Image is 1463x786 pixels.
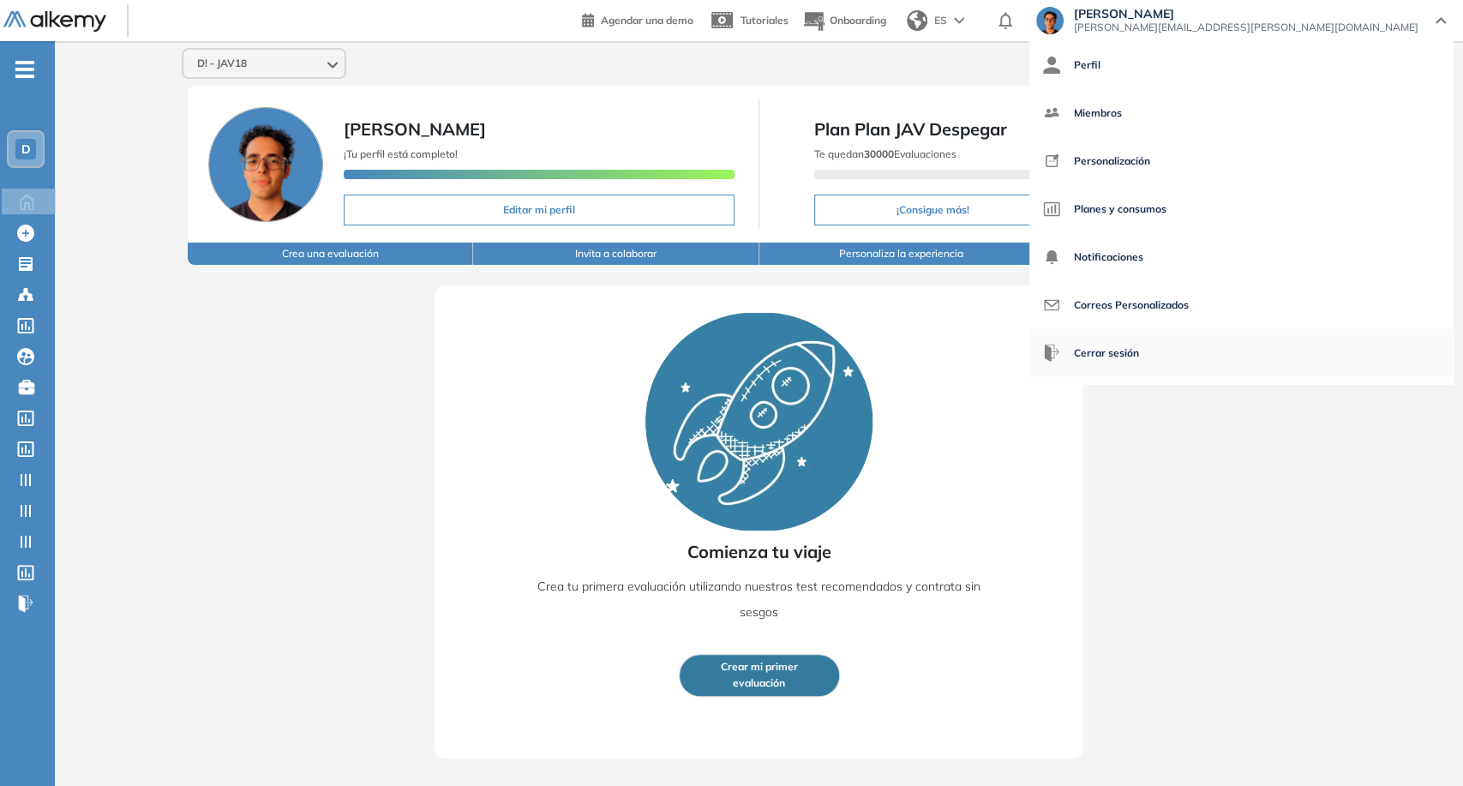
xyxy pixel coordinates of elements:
b: 30000 [864,147,894,160]
span: Tutoriales [740,14,788,27]
a: Miembros [1043,93,1439,134]
button: ¡Consigue más! [814,195,1051,225]
span: Perfil [1074,45,1100,86]
a: Agendar una demo [582,9,693,29]
img: icon [1043,201,1060,218]
button: Onboarding [802,3,886,39]
button: Crear mi primerevaluación [679,654,840,697]
img: Rocket [645,313,872,531]
span: Comienza tu viaje [687,539,831,565]
span: Cerrar sesión [1074,333,1139,374]
span: D [21,142,31,156]
img: Foto de perfil [208,107,323,222]
span: Personalización [1074,141,1150,182]
span: [PERSON_NAME][EMAIL_ADDRESS][PERSON_NAME][DOMAIN_NAME] [1074,21,1418,34]
a: Perfil [1043,45,1439,86]
span: Plan Plan JAV Despegar [814,117,1306,142]
span: [PERSON_NAME] [1074,7,1418,21]
a: Personalización [1043,141,1439,182]
a: Correos Personalizados [1043,285,1439,326]
img: icon [1043,153,1060,170]
button: Personaliza la experiencia [759,243,1045,265]
img: icon [1043,345,1060,362]
button: Invita a colaborar [473,243,758,265]
span: Miembros [1074,93,1122,134]
img: Logo [3,11,106,33]
i: - [15,68,34,71]
a: Planes y consumos [1043,189,1439,230]
span: ¡Tu perfil está completo! [344,147,458,160]
button: Crea una evaluación [188,243,473,265]
img: world [907,10,927,31]
span: Crear mi primer [721,659,798,675]
a: Notificaciones [1043,237,1439,278]
span: D! - JAV18 [197,57,247,70]
span: Correos Personalizados [1074,285,1189,326]
p: Crea tu primera evaluación utilizando nuestros test recomendados y contrata sin sesgos [519,573,998,625]
span: Onboarding [830,14,886,27]
span: Agendar una demo [601,14,693,27]
button: Cerrar sesión [1043,333,1139,374]
button: Editar mi perfil [344,195,734,225]
span: Te quedan Evaluaciones [814,147,956,160]
img: icon [1043,105,1060,122]
img: icon [1043,249,1060,266]
span: evaluación [733,675,785,692]
span: Notificaciones [1074,237,1143,278]
img: icon [1043,297,1060,314]
span: Planes y consumos [1074,189,1166,230]
img: arrow [954,17,964,24]
span: ES [934,13,947,28]
img: icon [1043,57,1060,74]
span: [PERSON_NAME] [344,118,486,140]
